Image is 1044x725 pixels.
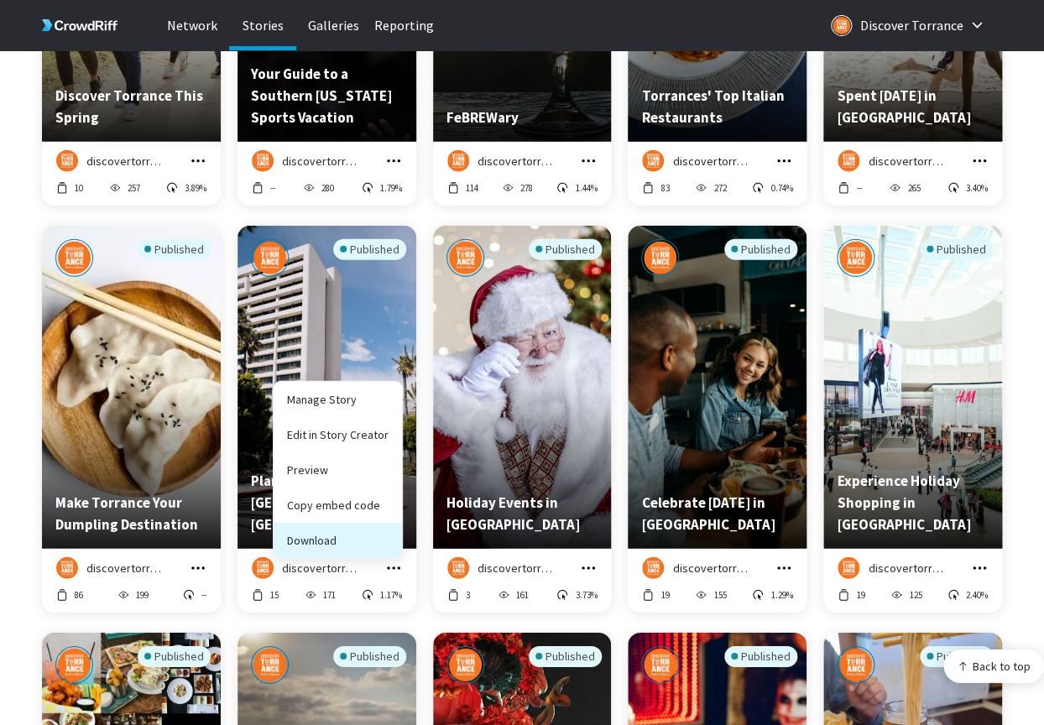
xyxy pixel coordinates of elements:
img: discovertorrance [251,239,289,277]
p: 199 [136,588,149,602]
p: 3 [466,588,470,602]
img: discovertorrance [447,557,469,579]
button: 272 [694,180,727,196]
p: 1.17% [380,588,402,602]
a: Preview story titled 'FeBREWary' [433,130,612,145]
p: 10 [75,181,83,195]
p: discovertorrance [672,153,751,170]
img: discovertorrance [56,150,78,172]
p: Celebrate Thanksgiving in Torrance [641,492,793,535]
p: -- [270,181,275,195]
img: discovertorrance [252,557,274,579]
button: 86 [55,587,84,602]
img: discovertorrance [55,239,93,277]
button: 199 [117,587,149,602]
button: 1.79% [361,180,403,196]
a: Preview [274,452,402,488]
button: 1.29% [751,587,793,602]
div: Published [920,646,993,667]
button: 280 [302,180,335,196]
p: FeBREWary [446,107,598,128]
p: Torrances' Top Italian Restaurants [641,85,793,128]
div: Published [529,646,602,667]
p: 3.40% [966,181,988,195]
button: 19 [837,587,865,602]
p: -- [856,181,861,195]
p: 19 [660,588,669,602]
a: Manage Story [274,382,402,417]
button: 161 [497,587,530,602]
button: 83 [641,180,670,196]
p: 155 [713,588,726,602]
a: Preview story titled 'Celebrate Thanksgiving in Torrance' [628,537,806,552]
button: 278 [501,180,534,196]
div: Published [920,239,993,260]
a: Preview story titled 'Plan Your 2025 Trip to Torrance, CA' [238,537,416,552]
div: Published [333,646,406,667]
div: Published [138,646,211,667]
button: 171 [304,587,337,602]
p: 19 [856,588,864,602]
p: 2.40% [966,588,988,602]
p: Make Torrance Your Dumpling Destination [55,492,207,535]
a: Edit in Story Creator [274,417,402,452]
button: 3.89% [165,180,207,196]
p: discovertorrance [282,153,361,170]
button: -- [182,587,207,602]
button: 114 [446,180,479,196]
button: 125 [890,587,922,602]
img: discovertorrance [55,646,93,684]
img: discovertorrance [251,646,289,684]
button: -- [251,180,276,196]
button: 1.17% [361,587,403,602]
a: Preview story titled 'Holiday Events in Torrance' [433,537,612,552]
button: 1.44% [556,180,598,196]
button: Copy embed code [274,488,402,523]
img: discovertorrance [642,557,664,579]
img: discovertorrance [641,239,679,277]
button: 0.74% [751,180,793,196]
p: Discover Torrance This Spring [55,85,207,128]
img: discovertorrance [447,150,469,172]
button: 2.40% [947,587,989,602]
img: discovertorrance [642,150,664,172]
button: 257 [108,180,141,196]
a: Preview story titled 'Spent Valentine's Day in Torrance' [823,130,1002,145]
p: 257 [128,181,140,195]
button: 3 [446,587,471,602]
p: 114 [466,181,478,195]
button: 155 [694,587,727,602]
p: 83 [660,181,669,195]
img: discovertorrance [641,646,679,684]
p: 161 [516,588,529,602]
button: 3.73% [556,587,598,602]
p: 265 [907,181,920,195]
img: discovertorrance [838,557,859,579]
img: discovertorrance [837,239,874,277]
p: 278 [520,181,533,195]
p: discovertorrance [478,560,556,576]
p: 15 [270,588,279,602]
p: Discover Torrance [860,12,963,39]
div: Published [529,239,602,260]
p: 1.44% [575,181,597,195]
img: discovertorrance [837,646,874,684]
button: 15 [251,587,279,602]
p: 86 [75,588,83,602]
img: discovertorrance [446,646,484,684]
button: 3.40% [947,180,989,196]
p: 1.29% [770,588,792,602]
img: discovertorrance [252,150,274,172]
p: 272 [713,181,726,195]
